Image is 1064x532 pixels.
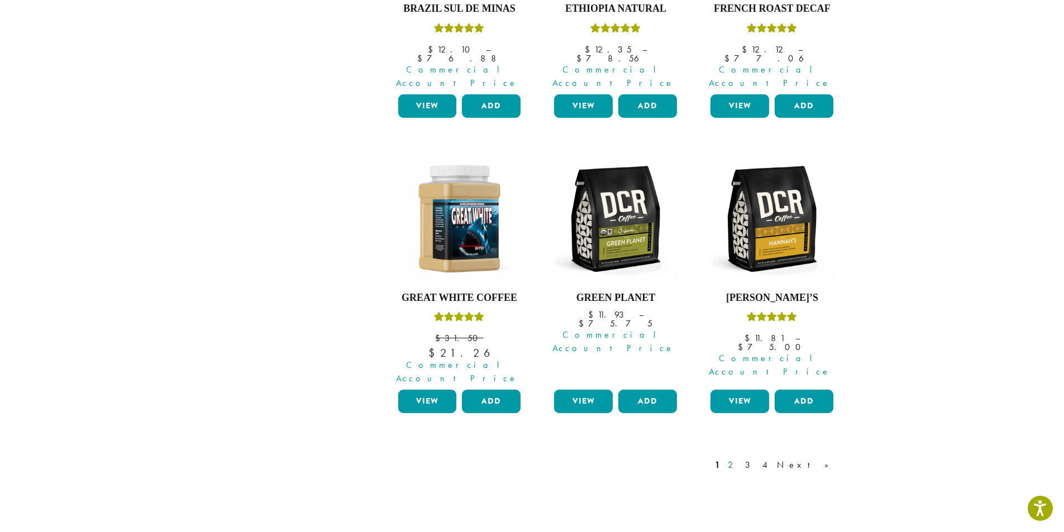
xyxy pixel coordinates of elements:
[738,341,747,353] span: $
[760,458,771,472] a: 4
[435,332,483,344] bdi: 31.50
[395,292,524,304] h4: Great White Coffee
[395,3,524,15] h4: Brazil Sul De Minas
[745,332,754,344] span: $
[775,390,833,413] button: Add
[585,44,594,55] span: $
[547,328,680,355] span: Commercial Account Price
[434,22,484,39] div: Rated 5.00 out of 5
[554,94,613,118] a: View
[618,94,677,118] button: Add
[395,155,524,386] a: Great White CoffeeRated 5.00 out of 5 $31.50 Commercial Account Price
[745,332,785,344] bdi: 11.81
[713,458,722,472] a: 1
[708,155,836,386] a: [PERSON_NAME]’sRated 5.00 out of 5 Commercial Account Price
[738,341,806,353] bdi: 75.00
[703,352,836,378] span: Commercial Account Price
[743,458,757,472] a: 3
[434,310,484,327] div: Rated 5.00 out of 5
[775,458,839,472] a: Next »
[435,332,445,344] span: $
[588,309,598,320] span: $
[710,94,769,118] a: View
[703,63,836,90] span: Commercial Account Price
[551,292,680,304] h4: Green Planet
[724,52,820,64] bdi: 77.06
[775,94,833,118] button: Add
[724,52,734,64] span: $
[462,390,521,413] button: Add
[708,155,836,283] img: DCR-12oz-Hannahs-Stock-scaled.png
[398,390,457,413] a: View
[708,292,836,304] h4: [PERSON_NAME]’s
[576,52,586,64] span: $
[576,52,655,64] bdi: 78.56
[551,155,680,386] a: Green Planet Commercial Account Price
[391,358,524,385] span: Commercial Account Price
[726,458,739,472] a: 2
[398,94,457,118] a: View
[798,44,803,55] span: –
[551,3,680,15] h4: Ethiopia Natural
[391,63,524,90] span: Commercial Account Price
[417,52,502,64] bdi: 76.88
[642,44,647,55] span: –
[742,44,788,55] bdi: 12.12
[585,44,632,55] bdi: 12.35
[747,310,797,327] div: Rated 5.00 out of 5
[742,44,751,55] span: $
[639,309,643,320] span: –
[395,155,523,283] img: Great_White_Ground_Espresso_2.png
[428,44,437,55] span: $
[588,309,628,320] bdi: 11.93
[462,94,521,118] button: Add
[551,155,680,283] img: DCR-12oz-FTO-Green-Planet-Stock-scaled.png
[428,346,440,360] span: $
[547,63,680,90] span: Commercial Account Price
[579,318,588,329] span: $
[747,22,797,39] div: Rated 5.00 out of 5
[708,3,836,15] h4: French Roast Decaf
[710,390,769,413] a: View
[428,346,490,360] bdi: 21.26
[618,390,677,413] button: Add
[579,318,652,329] bdi: 75.75
[486,44,490,55] span: –
[554,390,613,413] a: View
[590,22,641,39] div: Rated 5.00 out of 5
[795,332,800,344] span: –
[428,44,475,55] bdi: 12.10
[417,52,427,64] span: $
